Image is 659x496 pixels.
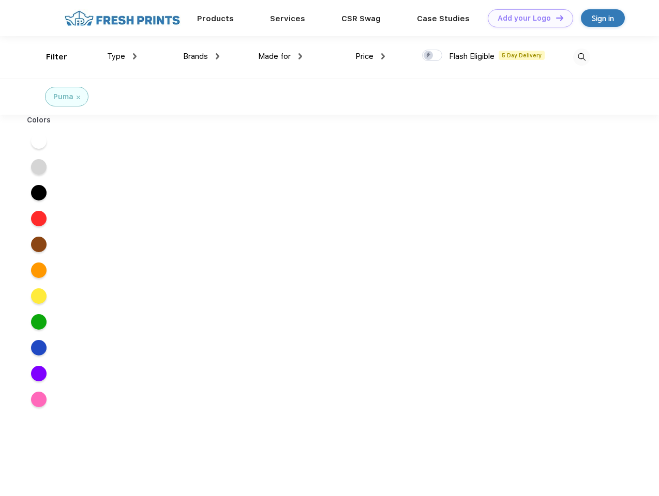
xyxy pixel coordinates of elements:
[499,51,545,60] span: 5 Day Delivery
[449,52,495,61] span: Flash Eligible
[62,9,183,27] img: fo%20logo%202.webp
[183,52,208,61] span: Brands
[581,9,625,27] a: Sign in
[53,91,73,102] div: Puma
[258,52,291,61] span: Made for
[19,115,59,126] div: Colors
[556,15,563,21] img: DT
[592,12,614,24] div: Sign in
[107,52,125,61] span: Type
[77,96,80,99] img: filter_cancel.svg
[46,51,67,63] div: Filter
[573,49,590,66] img: desktop_search.svg
[498,14,551,23] div: Add your Logo
[298,53,302,59] img: dropdown.png
[381,53,385,59] img: dropdown.png
[133,53,137,59] img: dropdown.png
[216,53,219,59] img: dropdown.png
[355,52,373,61] span: Price
[341,14,381,23] a: CSR Swag
[197,14,234,23] a: Products
[270,14,305,23] a: Services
